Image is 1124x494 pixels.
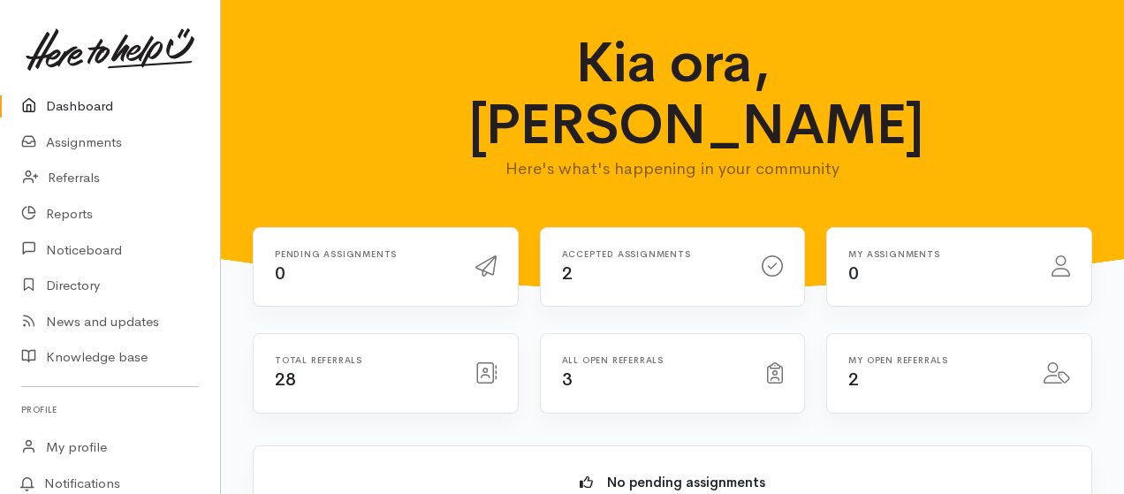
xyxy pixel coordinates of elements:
[275,355,454,365] h6: Total referrals
[848,369,859,391] span: 2
[562,249,741,259] h6: Accepted assignments
[468,32,877,156] h1: Kia ora, [PERSON_NAME]
[275,249,454,259] h6: Pending assignments
[562,262,573,285] span: 2
[562,355,747,365] h6: All open referrals
[848,355,1022,365] h6: My open referrals
[562,369,573,391] span: 3
[21,398,199,422] h6: Profile
[275,369,295,391] span: 28
[607,474,765,490] b: No pending assignments
[275,262,285,285] span: 0
[848,249,1030,259] h6: My assignments
[848,262,859,285] span: 0
[468,156,877,181] p: Here's what's happening in your community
